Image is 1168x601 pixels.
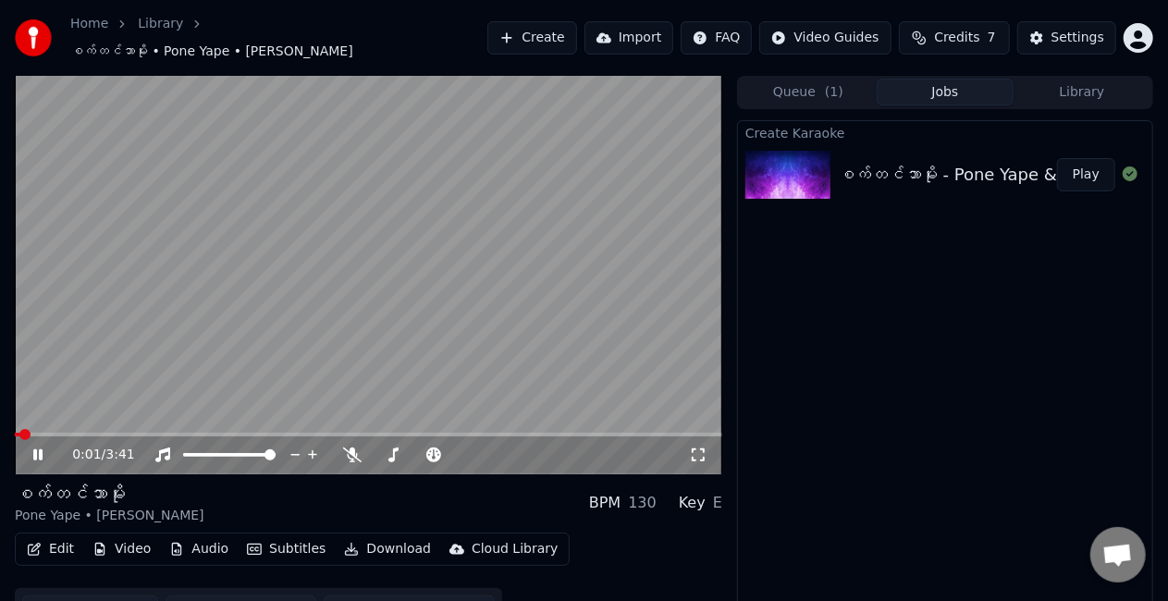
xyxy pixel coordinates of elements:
button: Download [337,536,438,562]
span: Credits [934,29,979,47]
span: စက်တင်ဘာမိုး • Pone Yape • [PERSON_NAME] [70,43,353,61]
span: 3:41 [105,446,134,464]
a: Library [138,15,183,33]
span: ( 1 ) [825,83,843,102]
button: Video [85,536,158,562]
button: Settings [1017,21,1116,55]
nav: breadcrumb [70,15,487,61]
button: Credits7 [899,21,1010,55]
div: Open chat [1090,527,1146,583]
button: Create [487,21,577,55]
div: Settings [1051,29,1104,47]
span: 7 [988,29,996,47]
div: Cloud Library [472,540,558,558]
button: Import [584,21,673,55]
div: Pone Yape • [PERSON_NAME] [15,507,204,525]
img: youka [15,19,52,56]
button: Play [1057,158,1115,191]
div: Create Karaoke [738,121,1152,143]
button: Video Guides [759,21,891,55]
button: Subtitles [240,536,333,562]
div: BPM [589,492,621,514]
button: FAQ [681,21,752,55]
a: Home [70,15,108,33]
button: Audio [162,536,236,562]
button: Queue [740,79,877,105]
span: 0:01 [72,446,101,464]
div: E [713,492,722,514]
div: စက်တင်ဘာမိုး [15,481,204,507]
div: 130 [628,492,657,514]
div: Key [679,492,706,514]
div: / [72,446,117,464]
button: Library [1014,79,1150,105]
button: Jobs [877,79,1014,105]
button: Edit [19,536,81,562]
